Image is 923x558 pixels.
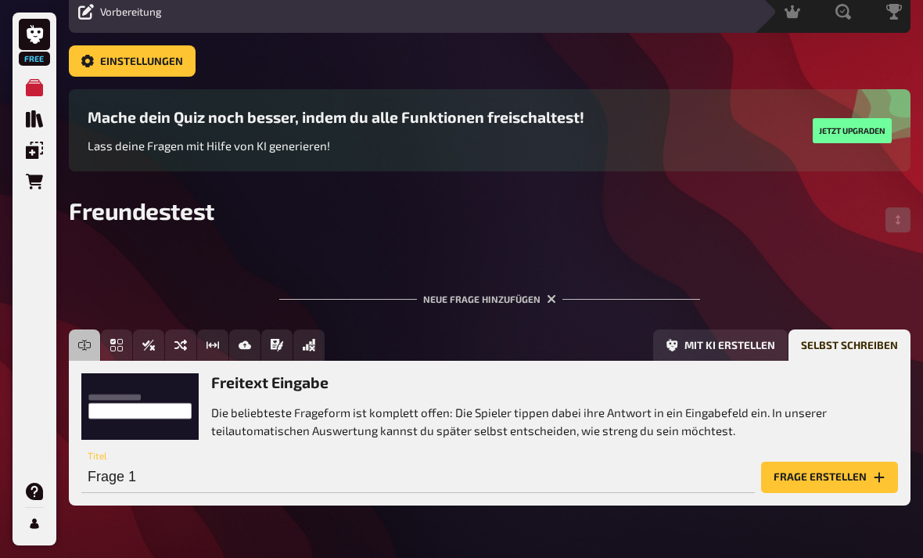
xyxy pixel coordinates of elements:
h3: Mache dein Quiz noch besser, indem du alle Funktionen freischaltest! [88,108,584,126]
button: Reihenfolge anpassen [885,207,910,232]
button: Einstellungen [69,45,196,77]
button: Prosa (Langtext) [261,329,293,361]
span: Vorbereitung [100,5,162,18]
span: Lass deine Fragen mit Hilfe von KI generieren! [88,139,330,153]
button: Einfachauswahl [101,329,132,361]
span: Free [20,54,48,63]
span: Freundestest [69,196,214,225]
button: Sortierfrage [165,329,196,361]
p: Die beliebteste Frageform ist komplett offen: Die Spieler tippen dabei ihre Antwort in ein Eingab... [211,404,898,439]
button: Wahr / Falsch [133,329,164,361]
button: Selbst schreiben [788,329,910,361]
button: Frage erstellen [761,462,898,493]
span: Einstellungen [100,56,183,67]
button: Jetzt upgraden [813,118,892,143]
button: Mit KI erstellen [653,329,788,361]
h3: Freitext Eingabe [211,373,898,391]
input: Titel [81,462,755,493]
button: Bild-Antwort [229,329,260,361]
button: Schätzfrage [197,329,228,361]
div: Neue Frage hinzufügen [279,268,700,317]
button: Freitext Eingabe [69,329,100,361]
button: Offline Frage [293,329,325,361]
